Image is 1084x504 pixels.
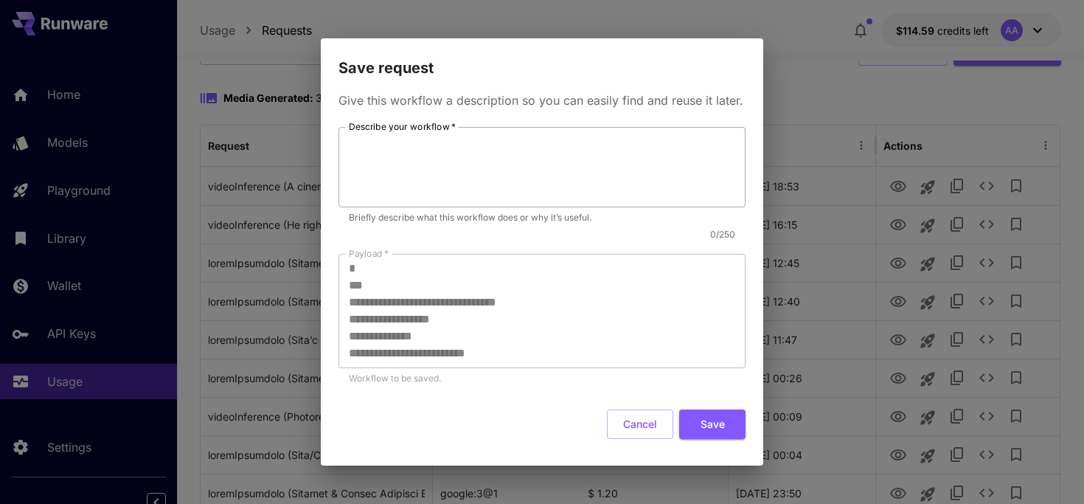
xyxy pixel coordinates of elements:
[349,120,456,133] label: Describe your workflow
[349,371,735,386] p: Workflow to be saved.
[349,247,389,260] label: Payload
[338,92,746,109] p: Give this workflow a description so you can easily find and reuse it later.
[1010,433,1084,504] iframe: Chat Widget
[1010,433,1084,504] div: Sohbet Aracı
[338,227,735,242] p: 0 / 250
[607,410,673,440] button: Cancel
[321,38,763,80] h2: Save request
[679,410,746,440] button: Save
[349,210,735,225] p: Briefly describe what this workflow does or why it’s useful.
